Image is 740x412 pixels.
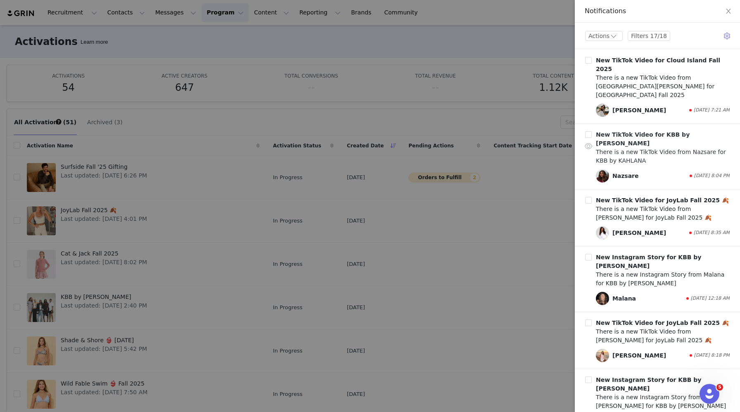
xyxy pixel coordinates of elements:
span: Sowbhagya [596,226,609,239]
span: [DATE] 8:18 PM [694,352,730,359]
span: Asia Rivera [596,104,609,117]
b: New Instagram Story for KBB by [PERSON_NAME] [596,376,702,392]
div: [PERSON_NAME] [612,351,666,360]
div: [PERSON_NAME] [612,106,666,115]
span: [DATE] 12:18 AM [691,295,730,302]
div: Notifications [585,7,730,16]
b: New TikTok Video for KBB by [PERSON_NAME] [596,131,690,147]
span: [DATE] 8:35 AM [694,230,730,237]
div: Nazsare [612,172,639,180]
button: Filters 17/18 [628,31,670,41]
div: There is a new TikTok Video from Nazsare for KBB by KAHLANA [596,148,730,165]
span: [DATE] 8:04 PM [694,173,730,180]
div: Malana [612,294,636,303]
span: Maria Santiago [596,349,609,362]
img: 9dc8f92c-301a-4993-b83b-22298a07f408.jpg [596,104,609,117]
span: Nazsare [596,169,609,182]
b: New TikTok Video for JoyLab Fall 2025 🍂 [596,320,729,326]
div: There is a new TikTok Video from [PERSON_NAME] for JoyLab Fall 2025 🍂 [596,205,730,222]
iframe: Intercom live chat [700,384,719,404]
span: [DATE] 7:21 AM [694,107,730,114]
img: fded360b-7866-4b12-a000-f5afe1ff44c3.jpg [596,292,609,305]
b: New TikTok Video for Cloud Island Fall 2025 [596,57,720,72]
button: Actions [585,31,623,41]
div: [PERSON_NAME] [612,229,666,237]
div: There is a new TikTok Video from [PERSON_NAME] for JoyLab Fall 2025 🍂 [596,327,730,345]
img: 1a0cbf71-0d26-4236-99ef-d9ff9bb5edcd.jpg [596,349,609,362]
div: There is a new TikTok Video from [GEOGRAPHIC_DATA][PERSON_NAME] for [GEOGRAPHIC_DATA] Fall 2025 [596,73,730,99]
span: Malana [596,292,609,305]
div: There is a new Instagram Story from Malana for KBB by [PERSON_NAME] [596,270,730,288]
i: icon: close [725,8,732,14]
b: New Instagram Story for KBB by [PERSON_NAME] [596,254,702,269]
img: c2c18986-030c-4817-a9fb-89c47e22fcd6.jpg [596,169,609,182]
b: New TikTok Video for JoyLab Fall 2025 🍂 [596,197,729,204]
img: 54a559c9-0ecc-4300-8cd0-f20df702120d.jpg [596,226,609,239]
span: 5 [716,384,723,391]
div: There is a new Instagram Story from [PERSON_NAME] for KBB by [PERSON_NAME] [596,393,730,410]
